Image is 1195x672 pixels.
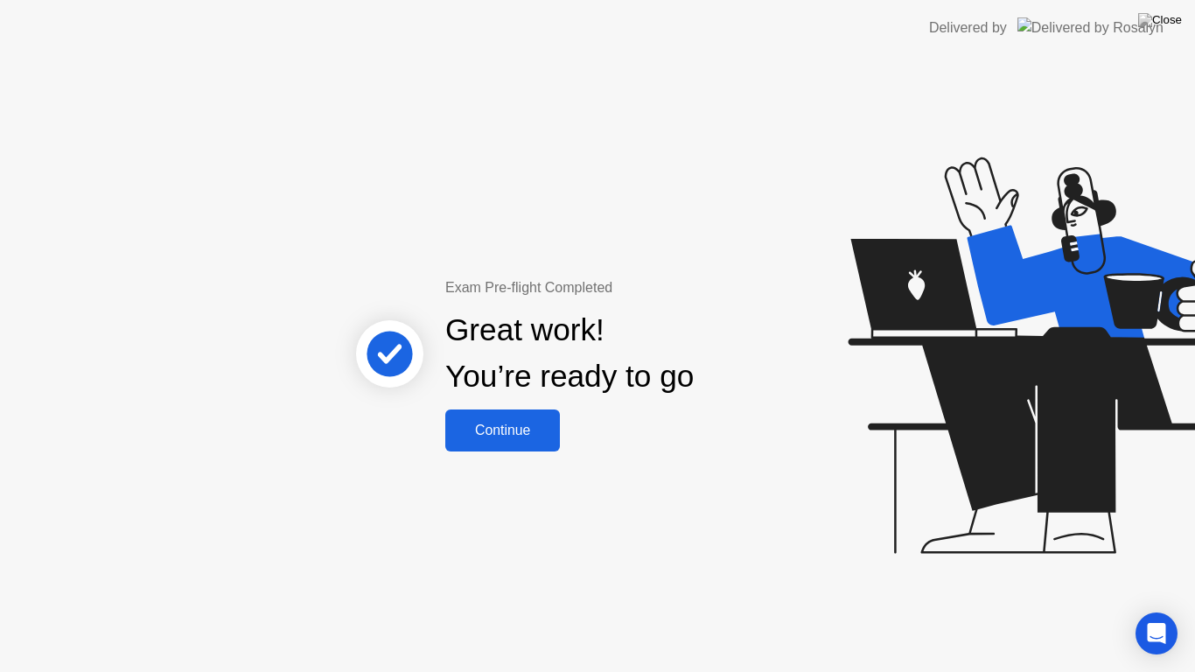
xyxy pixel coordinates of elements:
[1138,13,1182,27] img: Close
[445,277,807,298] div: Exam Pre-flight Completed
[445,307,694,400] div: Great work! You’re ready to go
[1136,612,1178,654] div: Open Intercom Messenger
[451,423,555,438] div: Continue
[929,17,1007,38] div: Delivered by
[445,409,560,451] button: Continue
[1017,17,1164,38] img: Delivered by Rosalyn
